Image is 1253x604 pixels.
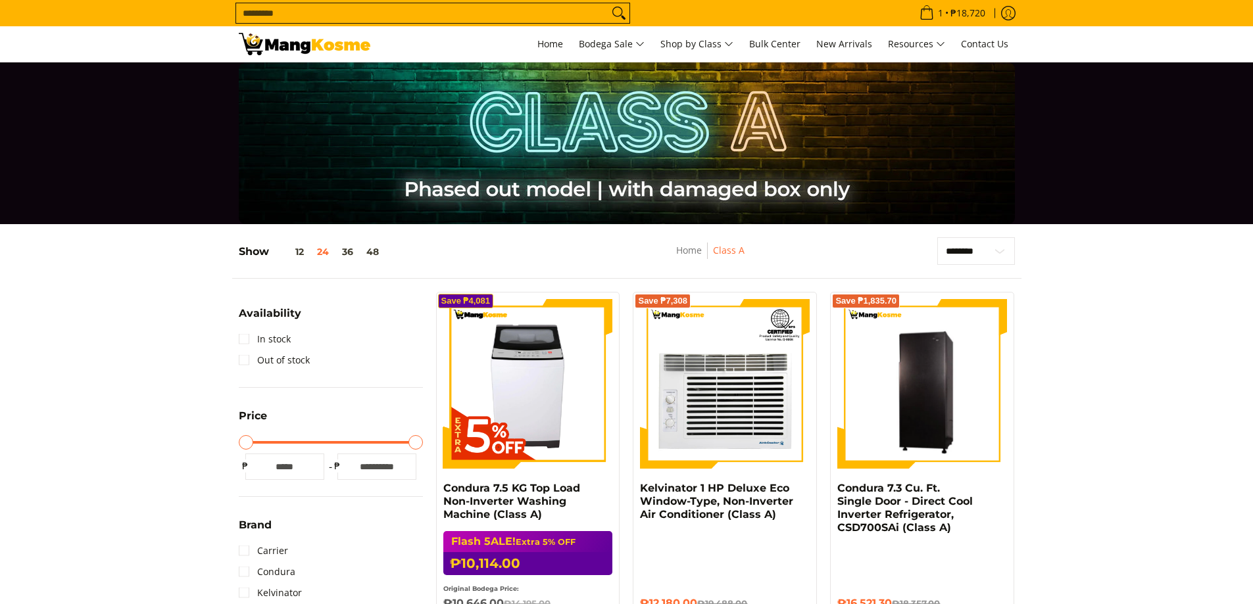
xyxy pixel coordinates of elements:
[239,329,291,350] a: In stock
[572,26,651,62] a: Bodega Sale
[881,26,952,62] a: Resources
[239,520,272,540] summary: Open
[531,26,570,62] a: Home
[936,9,945,18] span: 1
[954,26,1015,62] a: Contact Us
[239,245,385,258] h5: Show
[810,26,879,62] a: New Arrivals
[239,411,267,431] summary: Open
[713,244,745,256] a: Class A
[310,246,335,257] button: 24
[443,482,580,521] a: Condura 7.5 KG Top Load Non-Inverter Washing Machine (Class A)
[335,246,360,257] button: 36
[443,552,613,575] h6: ₱10,114.00
[961,37,1008,50] span: Contact Us
[749,37,800,50] span: Bulk Center
[638,297,687,305] span: Save ₱7,308
[239,582,302,603] a: Kelvinator
[331,459,344,473] span: ₱
[660,36,733,53] span: Shop by Class
[441,297,491,305] span: Save ₱4,081
[916,6,989,20] span: •
[837,482,973,534] a: Condura 7.3 Cu. Ft. Single Door - Direct Cool Inverter Refrigerator, CSD700SAi (Class A)
[743,26,807,62] a: Bulk Center
[595,243,825,272] nav: Breadcrumbs
[239,411,267,421] span: Price
[443,585,519,592] small: Original Bodega Price:
[239,308,301,319] span: Availability
[837,301,1007,467] img: Condura 7.3 Cu. Ft. Single Door - Direct Cool Inverter Refrigerator, CSD700SAi (Class A)
[239,520,272,530] span: Brand
[239,308,301,329] summary: Open
[835,297,897,305] span: Save ₱1,835.70
[654,26,740,62] a: Shop by Class
[888,36,945,53] span: Resources
[676,244,702,256] a: Home
[443,299,613,469] img: Condura 7.5 KG Top Load Non-Inverter Washing Machine (Class A)
[608,3,629,23] button: Search
[383,26,1015,62] nav: Main Menu
[239,540,288,561] a: Carrier
[239,459,252,473] span: ₱
[239,561,295,582] a: Condura
[239,33,370,55] img: Class A | Mang Kosme
[360,246,385,257] button: 48
[816,37,872,50] span: New Arrivals
[537,37,563,50] span: Home
[269,246,310,257] button: 12
[640,482,793,521] a: Kelvinator 1 HP Deluxe Eco Window-Type, Non-Inverter Air Conditioner (Class A)
[579,36,645,53] span: Bodega Sale
[239,350,310,371] a: Out of stock
[948,9,987,18] span: ₱18,720
[640,299,810,469] img: Kelvinator 1 HP Deluxe Eco Window-Type, Non-Inverter Air Conditioner (Class A)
